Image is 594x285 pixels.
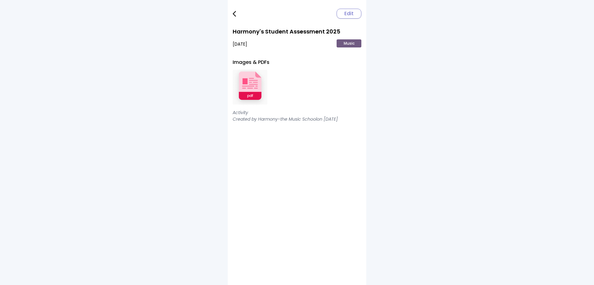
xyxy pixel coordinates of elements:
button: Edit [337,9,361,19]
p: Activity [233,109,361,116]
p: Music [337,39,361,47]
span: Edit [344,10,354,17]
h1: Harmony's Student Assessment 2025 [233,27,361,36]
h2: Images & PDFs [233,60,361,65]
p: [DATE] [233,41,247,47]
p: Created by Harmony-the Music School on [DATE] [233,116,361,122]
